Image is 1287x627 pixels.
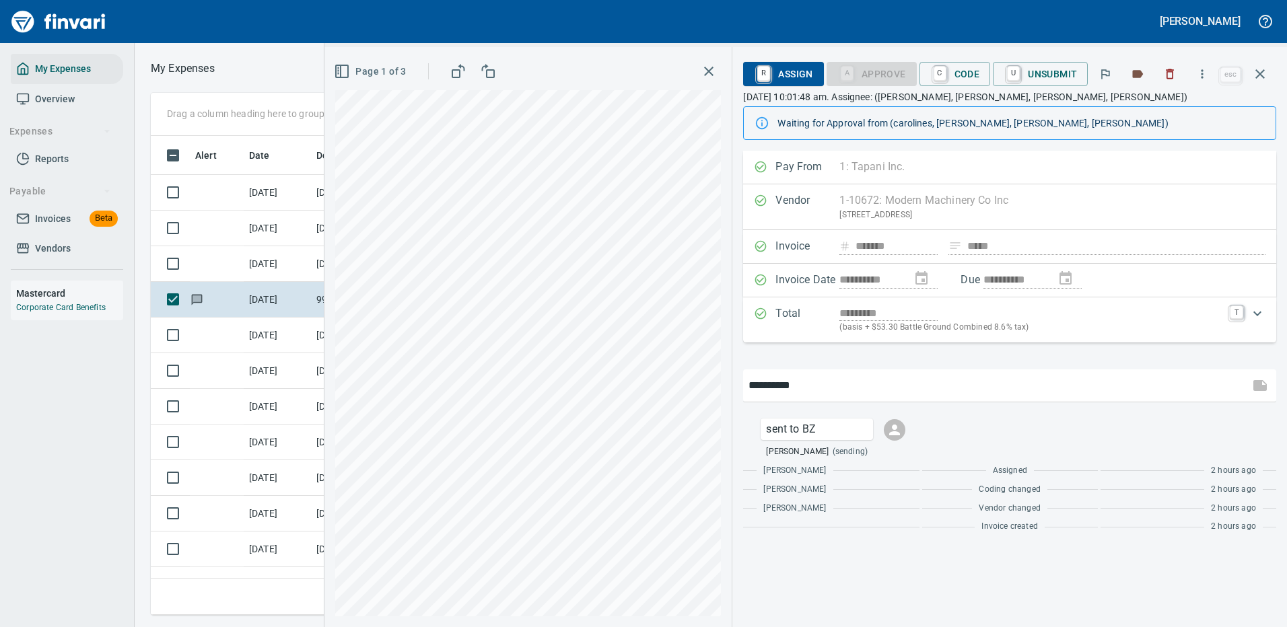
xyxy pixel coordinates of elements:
[993,464,1027,478] span: Assigned
[244,425,311,460] td: [DATE]
[979,483,1040,496] span: Coding changed
[11,144,123,174] a: Reports
[35,151,69,168] span: Reports
[8,5,109,38] img: Finvari
[331,59,411,84] button: Page 1 of 3
[311,282,432,318] td: 99478
[833,445,868,459] span: (sending)
[316,147,367,163] span: Description
[754,63,812,85] span: Assign
[311,567,432,603] td: 94869.2930052
[979,502,1040,515] span: Vendor changed
[244,175,311,211] td: [DATE]
[1007,66,1020,81] a: U
[1211,502,1256,515] span: 2 hours ago
[244,389,311,425] td: [DATE]
[930,63,980,85] span: Code
[1187,59,1217,89] button: More
[743,62,823,86] button: RAssign
[9,123,111,140] span: Expenses
[1230,305,1243,319] a: T
[761,418,873,440] div: Click for options
[311,211,432,246] td: [DATE] Invoice 0267995-IN from StarOilco (1-39951)
[244,246,311,282] td: [DATE]
[311,496,432,531] td: [DATE] Invoice 120386042 from Superior Tire Service, Inc (1-10991)
[244,496,311,531] td: [DATE]
[311,389,432,425] td: [DATE] Invoice 3060 from EZ Propane LLC (1-24670)
[16,303,106,312] a: Corporate Card Benefits
[763,464,826,478] span: [PERSON_NAME]
[90,211,118,226] span: Beta
[35,91,75,108] span: Overview
[766,445,829,459] span: [PERSON_NAME]
[1244,369,1276,402] span: This records your message into the invoice and notifies anyone mentioned
[1211,483,1256,496] span: 2 hours ago
[244,531,311,567] td: [DATE]
[934,66,946,81] a: C
[919,62,991,86] button: CCode
[743,297,1276,342] div: Expand
[35,211,71,227] span: Invoices
[311,460,432,496] td: [DATE] Invoice 18232081125 from EcoLube Recovery, LLC (1-39899)
[244,353,311,389] td: [DATE]
[766,421,868,437] p: sent to BZ
[757,66,770,81] a: R
[11,84,123,114] a: Overview
[244,211,311,246] td: [DATE]
[244,318,311,353] td: [DATE]
[981,520,1038,533] span: Invoice created
[195,147,217,163] span: Alert
[311,318,432,353] td: [DATE] Invoice IN-1202561A from CECO, Inc. (1-12936)
[244,567,311,603] td: [DATE]
[249,147,270,163] span: Date
[775,305,839,334] p: Total
[311,531,432,567] td: [DATE] Invoice 6660789 from Superior Tire Service, Inc (1-10991)
[993,62,1088,86] button: UUnsubmit
[1156,11,1244,32] button: [PERSON_NAME]
[1211,520,1256,533] span: 2 hours ago
[9,183,111,200] span: Payable
[16,286,123,301] h6: Mastercard
[316,147,384,163] span: Description
[4,119,116,144] button: Expenses
[4,179,116,204] button: Payable
[311,175,432,211] td: [DATE] Invoice IN-067205 from [PERSON_NAME] Oil Co Inc (1-38025)
[244,460,311,496] td: [DATE]
[11,54,123,84] a: My Expenses
[167,107,364,120] p: Drag a column heading here to group the table
[249,147,287,163] span: Date
[1220,67,1241,82] a: esc
[11,204,123,234] a: InvoicesBeta
[151,61,215,77] p: My Expenses
[743,90,1276,104] p: [DATE] 10:01:48 am. Assignee: ([PERSON_NAME], [PERSON_NAME], [PERSON_NAME], [PERSON_NAME])
[151,61,215,77] nav: breadcrumb
[35,240,71,257] span: Vendors
[1123,59,1152,89] button: Labels
[244,282,311,318] td: [DATE]
[1090,59,1120,89] button: Flag
[1160,14,1241,28] h5: [PERSON_NAME]
[763,502,826,515] span: [PERSON_NAME]
[311,246,432,282] td: [DATE] Invoice 0261192-IN from StarOilco (1-39951)
[311,425,432,460] td: [DATE] Invoice 18232082525 from EcoLube Recovery, LLC (1-39899)
[1155,59,1185,89] button: Discard
[35,61,91,77] span: My Expenses
[763,483,826,496] span: [PERSON_NAME]
[1211,464,1256,478] span: 2 hours ago
[337,63,406,80] span: Page 1 of 3
[1004,63,1077,85] span: Unsubmit
[190,295,204,303] span: Has messages
[839,321,1222,334] p: (basis + $53.30 Battle Ground Combined 8.6% tax)
[195,147,234,163] span: Alert
[11,233,123,264] a: Vendors
[311,353,432,389] td: [DATE] Invoice IN-1202561C from [GEOGRAPHIC_DATA] (1-39993)
[777,111,1265,135] div: Waiting for Approval from (carolines, [PERSON_NAME], [PERSON_NAME], [PERSON_NAME])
